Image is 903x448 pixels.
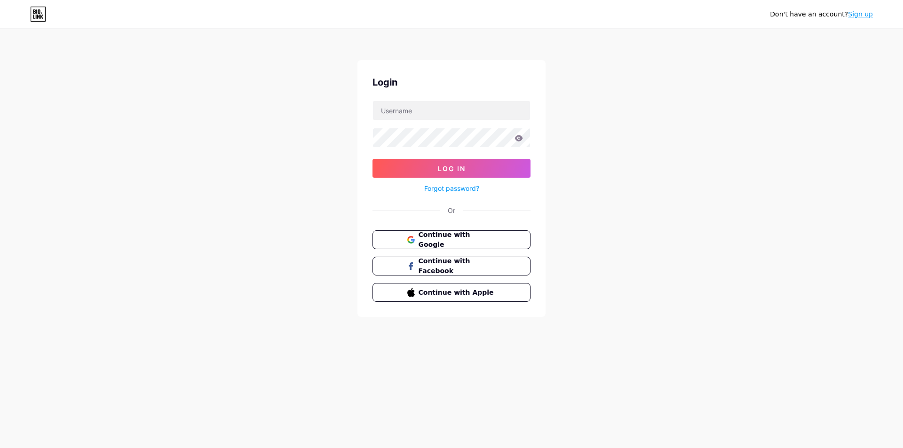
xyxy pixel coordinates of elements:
[448,205,455,215] div: Or
[419,256,496,276] span: Continue with Facebook
[848,10,873,18] a: Sign up
[372,283,531,302] button: Continue with Apple
[438,165,466,173] span: Log In
[373,101,530,120] input: Username
[372,75,531,89] div: Login
[419,288,496,298] span: Continue with Apple
[770,9,873,19] div: Don't have an account?
[424,183,479,193] a: Forgot password?
[372,257,531,275] button: Continue with Facebook
[419,230,496,250] span: Continue with Google
[372,159,531,178] button: Log In
[372,230,531,249] button: Continue with Google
